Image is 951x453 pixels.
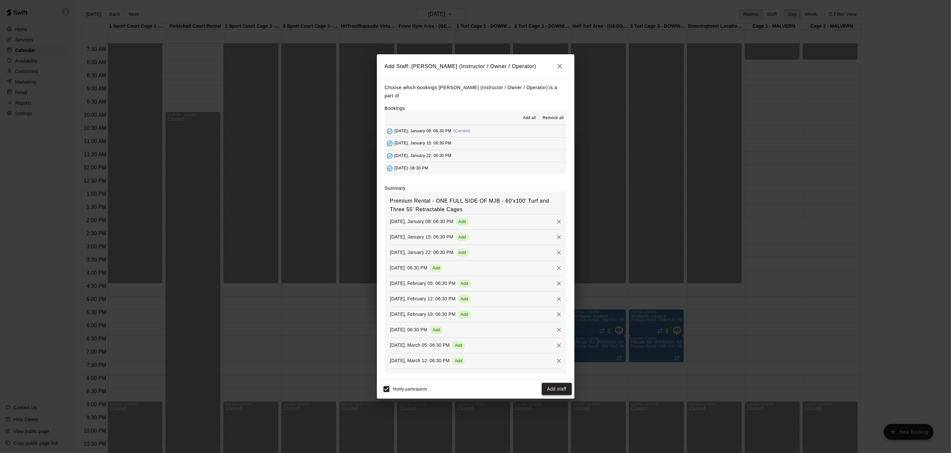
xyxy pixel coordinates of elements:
[554,310,564,319] button: Remove
[390,280,456,287] p: [DATE], February 05: 06:30 PM
[390,264,428,271] p: [DATE]: 06:30 PM
[452,358,465,363] span: Add
[390,218,454,225] p: [DATE], January 08: 06:30 PM
[430,327,443,332] span: Add
[554,294,564,304] button: Remove
[395,141,452,146] span: [DATE], January 15: 06:30 PM
[385,106,405,111] label: Bookings
[454,129,471,133] span: (Current)
[519,113,540,123] button: Add all
[458,296,471,301] span: Add
[458,312,471,317] span: Add
[554,248,564,258] button: Remove
[390,311,456,317] p: [DATE], February 19: 06:30 PM
[390,295,456,302] p: [DATE], February 12: 06:30 PM
[430,265,443,270] span: Add
[390,234,454,240] p: [DATE], January 15: 06:30 PM
[554,217,564,227] button: Remove
[395,166,428,170] span: [DATE]: 06:30 PM
[385,185,406,191] label: Summary
[385,138,395,148] button: Added - Collect Payment
[452,343,465,348] span: Add
[554,356,564,366] button: Remove
[390,326,428,333] p: [DATE]: 06:30 PM
[554,279,564,289] button: Remove
[377,54,574,78] h2: Add Staff: [PERSON_NAME] (Instructor / Owner / Operator)
[395,129,452,133] span: [DATE], January 08: 06:30 PM
[395,154,452,158] span: [DATE], January 22: 06:30 PM
[554,263,564,273] button: Remove
[540,113,566,123] button: Remove all
[554,325,564,335] button: Remove
[385,151,395,161] button: Added - Collect Payment
[393,387,427,391] span: Notify participants
[456,235,469,239] span: Add
[385,125,567,137] button: Added - Collect Payment[DATE], January 08: 06:30 PM(Current)
[390,249,454,256] p: [DATE], January 22: 06:30 PM
[385,138,567,150] button: Added - Collect Payment[DATE], January 15: 06:30 PM
[385,126,395,136] button: Added - Collect Payment
[554,232,564,242] button: Remove
[542,115,564,121] span: Remove all
[542,383,572,395] button: Add staff
[456,250,469,255] span: Add
[456,219,469,224] span: Add
[458,281,471,286] span: Add
[385,164,395,173] button: Added - Collect Payment
[390,357,450,364] p: [DATE], March 12: 06:30 PM
[385,150,567,162] button: Added - Collect Payment[DATE], January 22: 06:30 PM
[554,340,564,350] button: Remove
[390,342,450,348] p: [DATE], March 05: 06:30 PM
[385,162,567,174] button: Added - Collect Payment[DATE]: 06:30 PM
[523,115,536,121] span: Add all
[385,84,567,100] p: Choose which bookings [PERSON_NAME] (Instructor / Owner / Operator) is a part of
[390,197,561,214] h6: Premium Rental - ONE FULL SIDE OF MJB - 60'x100' Turf and Three 55' Retractable Cages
